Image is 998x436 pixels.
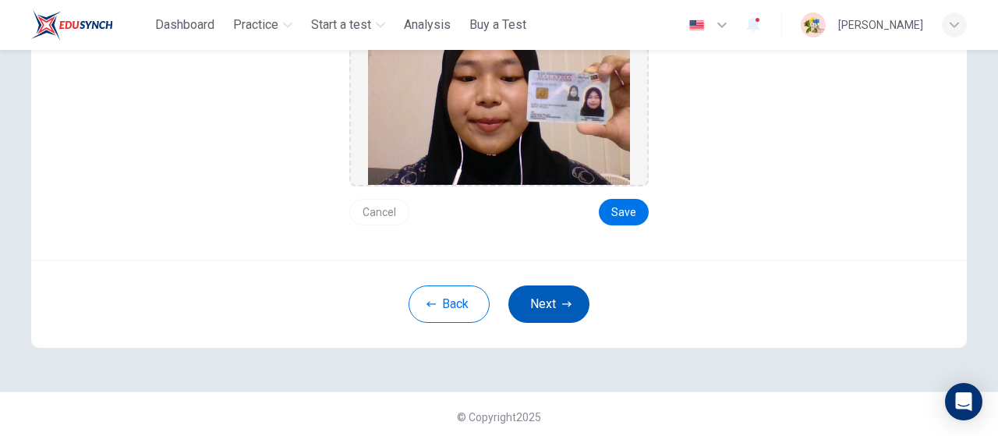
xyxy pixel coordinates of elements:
span: Buy a Test [469,16,526,34]
img: en [687,19,706,31]
span: Analysis [404,16,451,34]
img: ELTC logo [31,9,113,41]
span: © Copyright 2025 [457,411,541,424]
span: Start a test [311,16,371,34]
button: Save [599,199,649,225]
button: Cancel [349,199,409,225]
button: Analysis [398,11,457,39]
button: Start a test [305,11,391,39]
button: Back [409,285,490,323]
button: Practice [227,11,299,39]
button: Next [508,285,589,323]
img: Profile picture [801,12,826,37]
span: Dashboard [155,16,214,34]
button: Buy a Test [463,11,533,39]
div: [PERSON_NAME] [838,16,923,34]
button: Dashboard [149,11,221,39]
span: Practice [233,16,278,34]
div: Open Intercom Messenger [945,383,982,420]
a: ELTC logo [31,9,149,41]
